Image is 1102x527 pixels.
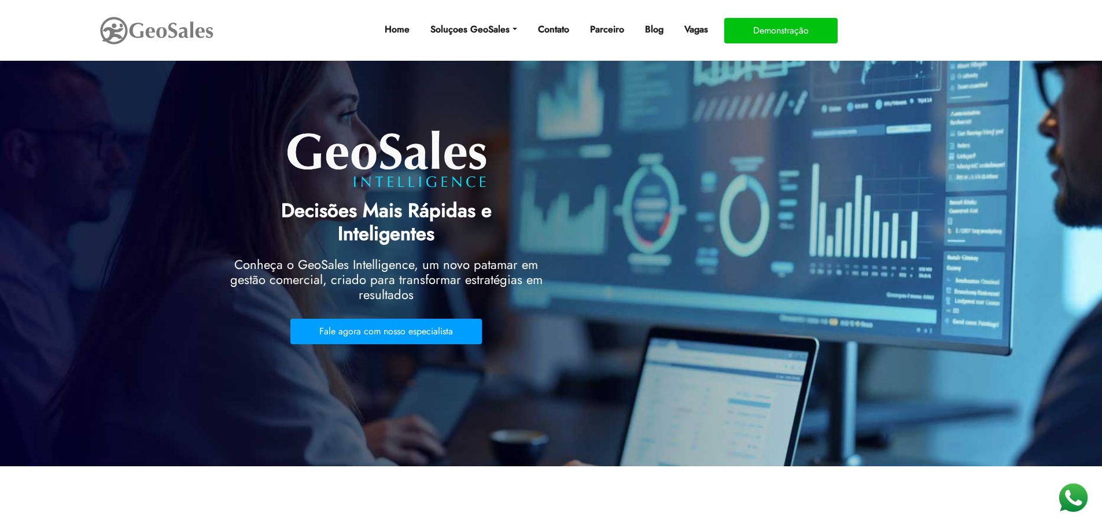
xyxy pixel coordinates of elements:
h2: Conheça o GeoSales Intelligence, um novo patamar em gestão comercial, criado para transformar est... [230,257,543,308]
a: Vagas [680,18,713,41]
img: GeoSales [99,14,215,47]
img: WhatsApp [1056,481,1090,515]
a: Contato [533,18,574,41]
h1: Decisões Mais Rápidas e Inteligentes [230,191,543,251]
a: Soluçoes GeoSales [426,18,521,41]
button: Demonstração [724,18,838,43]
img: lg_intelligence.png [285,126,488,191]
a: Blog [640,18,668,41]
a: Home [380,18,414,41]
a: Parceiro [585,18,629,41]
button: Fale agora com nosso especialista [290,319,482,344]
